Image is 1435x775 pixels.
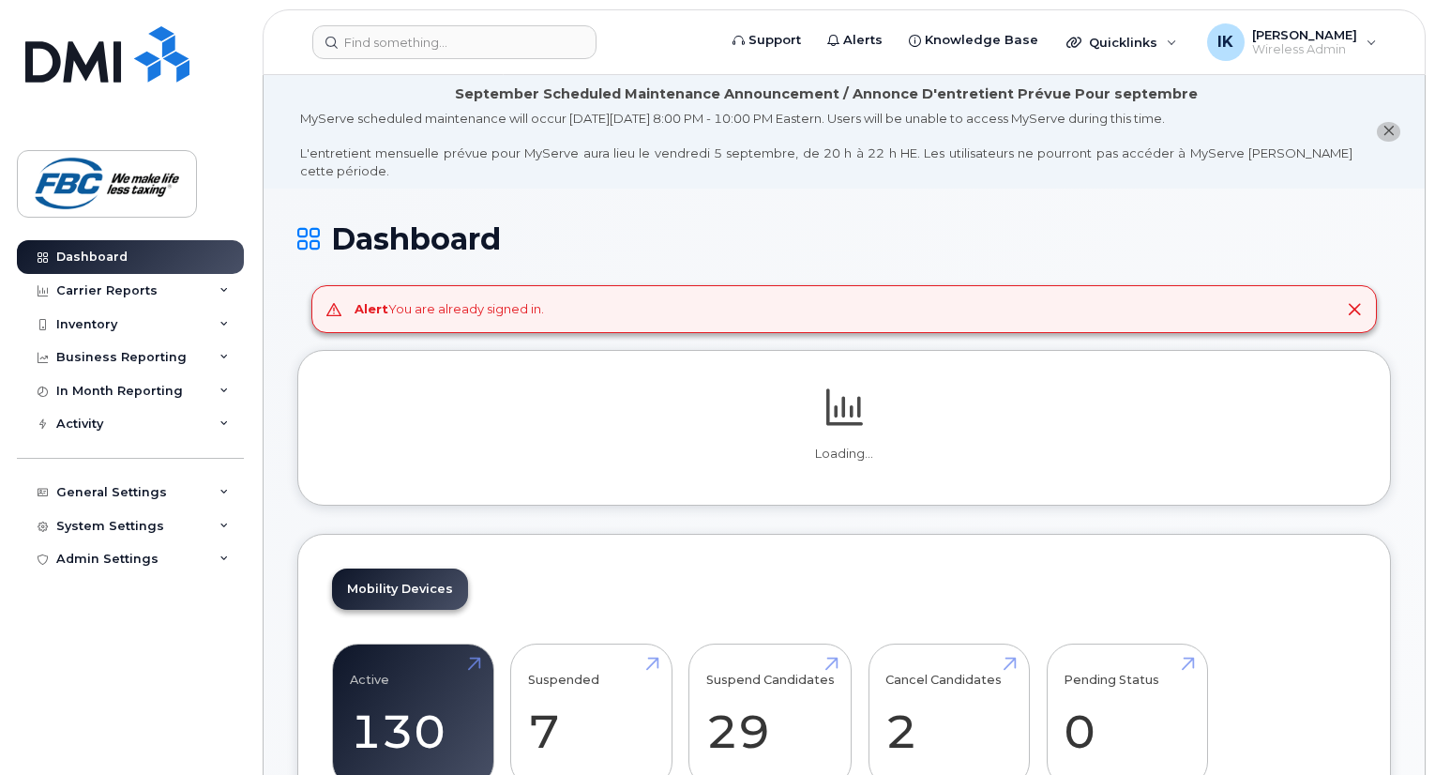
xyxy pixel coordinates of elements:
[332,446,1356,463] p: Loading...
[1377,122,1400,142] button: close notification
[332,569,468,610] a: Mobility Devices
[455,84,1198,104] div: September Scheduled Maintenance Announcement / Annonce D'entretient Prévue Pour septembre
[297,222,1391,255] h1: Dashboard
[355,300,544,318] div: You are already signed in.
[355,301,388,316] strong: Alert
[300,110,1352,179] div: MyServe scheduled maintenance will occur [DATE][DATE] 8:00 PM - 10:00 PM Eastern. Users will be u...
